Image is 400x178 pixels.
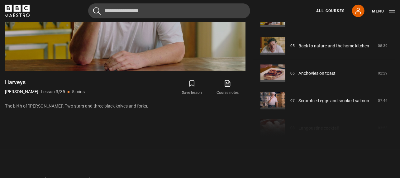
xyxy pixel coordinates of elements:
input: Search [88,3,250,18]
button: Submit the search query [93,7,101,15]
button: Toggle navigation [372,8,395,14]
a: Scrambled eggs and smoked salmon [298,98,369,104]
p: 5 mins [72,89,85,95]
a: Anchovies on toast [298,70,336,77]
p: [PERSON_NAME] [5,89,38,95]
h1: Harveys [5,79,85,86]
p: The birth of '[PERSON_NAME]'. Two stars and three black knives and forks. [5,103,245,109]
a: All Courses [316,8,345,14]
svg: BBC Maestro [5,5,30,17]
button: Save lesson [174,79,210,97]
p: Lesson 3/35 [41,89,65,95]
a: Back to nature and the home kitchen [298,43,369,49]
a: Course notes [210,79,245,97]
